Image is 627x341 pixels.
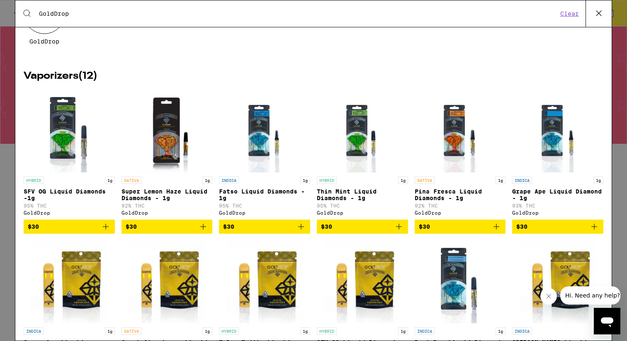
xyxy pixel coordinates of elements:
[427,89,493,172] img: GoldDrop - Pina Fresca Liquid Diamonds - 1g
[31,240,107,323] img: GoldDrop - Grape Ape Liquid Diamonds AIO - 1g
[419,223,430,230] span: $30
[300,177,310,184] p: 1g
[122,188,213,201] p: Super Lemon Haze Liquid Diamonds - 1g
[398,177,408,184] p: 1g
[122,177,141,184] p: SATIVA
[122,210,213,215] div: GoldDrop
[512,210,603,215] div: GoldDrop
[512,203,603,208] p: 93% THC
[219,203,310,208] p: 95% THC
[24,203,115,208] p: 95% THC
[219,89,310,220] a: Open page for Fatso Liquid Diamonds - 1g from GoldDrop
[516,223,527,230] span: $30
[525,89,591,172] img: GoldDrop - Grape Ape Liquid Diamond - 1g
[317,220,408,234] button: Add to bag
[39,10,558,17] input: Search for products & categories
[122,203,213,208] p: 92% THC
[593,327,603,335] p: 1g
[520,240,596,323] img: GoldDrop - King Louis Liquid Diamonds AIO - 1g
[321,223,332,230] span: $30
[329,89,396,172] img: GoldDrop - Thin Mint Liquid Diamonds - 1g
[24,177,44,184] p: HYBRID
[594,308,620,334] iframe: Button to launch messaging window
[24,220,115,234] button: Add to bag
[560,286,620,305] iframe: Message from company
[317,188,408,201] p: Thin Mint Liquid Diamonds - 1g
[317,177,337,184] p: HYBRID
[122,327,141,335] p: SATIVA
[24,89,115,220] a: Open page for SFV OG Liquid Diamonds -1g from GoldDrop
[593,177,603,184] p: 1g
[202,327,212,335] p: 1g
[415,89,506,220] a: Open page for Pina Fresca Liquid Diamonds - 1g from GoldDrop
[30,89,109,172] img: GoldDrop - SFV OG Liquid Diamonds -1g
[496,177,505,184] p: 1g
[105,177,115,184] p: 1g
[223,223,234,230] span: $30
[122,220,213,234] button: Add to bag
[219,188,310,201] p: Fatso Liquid Diamonds - 1g
[128,89,207,172] img: GoldDrop - Super Lemon Haze Liquid Diamonds - 1g
[415,210,506,215] div: GoldDrop
[202,177,212,184] p: 1g
[24,71,603,81] h2: Vaporizers ( 12 )
[219,177,239,184] p: INDICA
[415,203,506,208] p: 92% THC
[324,240,401,323] img: GoldDrop - SFV OG Liquid Diamonds AIO - 1g
[317,203,408,208] p: 95% THC
[105,327,115,335] p: 1g
[126,223,137,230] span: $30
[512,188,603,201] p: Grape Ape Liquid Diamond - 1g
[219,220,310,234] button: Add to bag
[24,188,115,201] p: SFV OG Liquid Diamonds -1g
[29,38,59,45] span: GoldDrop
[317,210,408,215] div: GoldDrop
[122,89,213,220] a: Open page for Super Lemon Haze Liquid Diamonds - 1g from GoldDrop
[300,327,310,335] p: 1g
[28,223,39,230] span: $30
[512,177,532,184] p: INDICA
[415,188,506,201] p: Pina Fresca Liquid Diamonds - 1g
[496,327,505,335] p: 1g
[540,288,557,305] iframe: Close message
[421,240,500,323] img: GoldDrop - Dosi Dos Liquid Diamonds - 1g
[415,177,435,184] p: SATIVA
[512,220,603,234] button: Add to bag
[219,327,239,335] p: HYBRID
[24,327,44,335] p: INDICA
[219,210,310,215] div: GoldDrop
[129,240,205,323] img: GoldDrop - Sweet Strawberry Liquid Diamonds AIO - 1g
[398,327,408,335] p: 1g
[231,89,298,172] img: GoldDrop - Fatso Liquid Diamonds - 1g
[24,210,115,215] div: GoldDrop
[317,327,337,335] p: HYBRID
[558,10,581,17] button: Clear
[317,89,408,220] a: Open page for Thin Mint Liquid Diamonds - 1g from GoldDrop
[415,220,506,234] button: Add to bag
[512,89,603,220] a: Open page for Grape Ape Liquid Diamond - 1g from GoldDrop
[512,327,532,335] p: INDICA
[415,327,435,335] p: INDICA
[226,240,303,323] img: GoldDrop - Melon Mojito Liquid Diamonds AIO - 1g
